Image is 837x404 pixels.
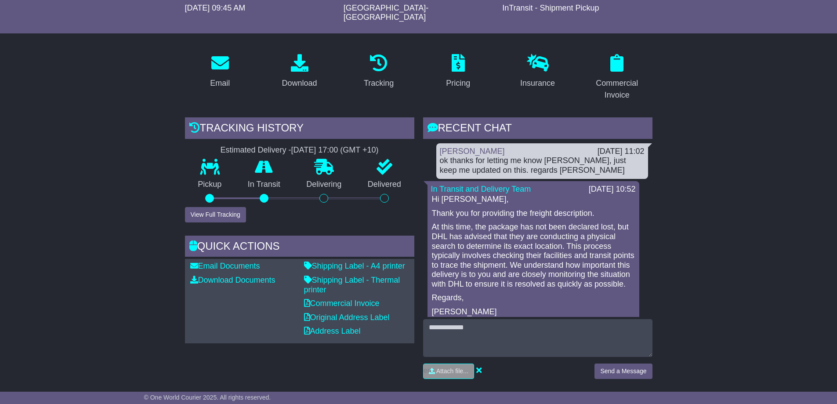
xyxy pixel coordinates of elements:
[185,236,414,259] div: Quick Actions
[582,51,652,104] a: Commercial Invoice
[190,276,275,284] a: Download Documents
[304,327,361,335] a: Address Label
[589,185,636,194] div: [DATE] 10:52
[358,51,399,92] a: Tracking
[185,146,414,155] div: Estimated Delivery -
[304,313,390,322] a: Original Address Label
[598,147,645,157] div: [DATE] 11:02
[587,77,647,101] div: Commercial Invoice
[304,276,400,294] a: Shipping Label - Thermal printer
[432,209,635,218] p: Thank you for providing the freight description.
[594,364,652,379] button: Send a Message
[364,77,394,89] div: Tracking
[304,299,380,308] a: Commercial Invoice
[144,394,271,401] span: © One World Courier 2025. All rights reserved.
[515,51,561,92] a: Insurance
[446,77,470,89] div: Pricing
[185,207,246,222] button: View Full Tracking
[432,222,635,289] p: At this time, the package has not been declared lost, but DHL has advised that they are conductin...
[304,262,405,270] a: Shipping Label - A4 printer
[355,180,414,189] p: Delivered
[185,180,235,189] p: Pickup
[432,293,635,303] p: Regards,
[291,146,379,155] div: [DATE] 17:00 (GMT +10)
[344,4,428,22] span: [GEOGRAPHIC_DATA]-[GEOGRAPHIC_DATA]
[293,180,355,189] p: Delivering
[440,51,476,92] a: Pricing
[185,4,246,12] span: [DATE] 09:45 AM
[440,147,505,156] a: [PERSON_NAME]
[502,4,599,12] span: InTransit - Shipment Pickup
[520,77,555,89] div: Insurance
[432,195,635,204] p: Hi [PERSON_NAME],
[190,262,260,270] a: Email Documents
[210,77,230,89] div: Email
[432,307,635,317] p: [PERSON_NAME]
[185,117,414,141] div: Tracking history
[235,180,293,189] p: In Transit
[204,51,236,92] a: Email
[276,51,322,92] a: Download
[431,185,531,193] a: In Transit and Delivery Team
[282,77,317,89] div: Download
[440,156,645,175] div: ok thanks for letting me know [PERSON_NAME], just keep me updated on this. regards [PERSON_NAME]
[423,117,652,141] div: RECENT CHAT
